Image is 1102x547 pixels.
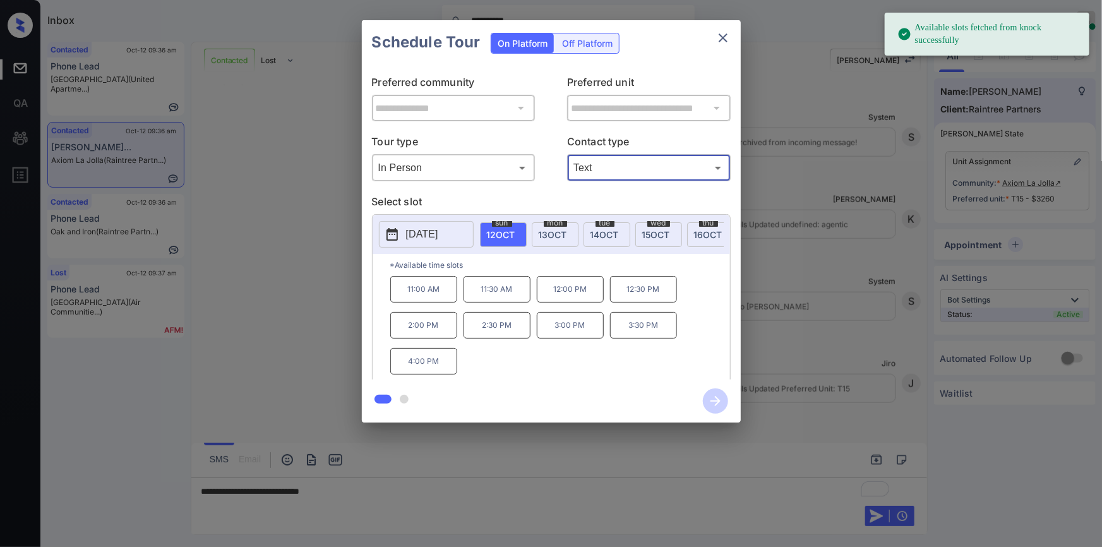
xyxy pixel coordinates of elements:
span: tue [596,219,614,227]
button: close [710,25,736,51]
span: mon [544,219,567,227]
div: date-select [635,222,682,247]
div: date-select [687,222,734,247]
div: In Person [375,157,532,178]
div: date-select [532,222,578,247]
div: Available slots fetched from knock successfully [897,16,1079,52]
p: *Available time slots [390,254,730,276]
p: 11:00 AM [390,276,457,303]
div: Text [570,157,728,178]
span: 15 OCT [642,229,670,240]
div: date-select [584,222,630,247]
h2: Schedule Tour [362,20,491,64]
p: Preferred community [372,75,536,95]
span: 13 OCT [539,229,567,240]
span: 16 OCT [694,229,722,240]
div: Off Platform [556,33,619,53]
p: 3:30 PM [610,312,677,339]
div: On Platform [491,33,554,53]
span: wed [647,219,670,227]
p: 12:30 PM [610,276,677,303]
p: [DATE] [406,227,438,242]
div: date-select [480,222,527,247]
button: btn-next [695,385,736,418]
p: Select slot [372,194,731,214]
p: 12:00 PM [537,276,604,303]
button: [DATE] [379,221,474,248]
span: 14 OCT [590,229,619,240]
p: Tour type [372,134,536,154]
span: thu [699,219,718,227]
p: 4:00 PM [390,348,457,375]
p: Preferred unit [567,75,731,95]
span: sun [492,219,512,227]
p: 11:30 AM [464,276,530,303]
p: 2:00 PM [390,312,457,339]
span: 12 OCT [487,229,515,240]
p: 2:30 PM [464,312,530,339]
p: Contact type [567,134,731,154]
p: 3:00 PM [537,312,604,339]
